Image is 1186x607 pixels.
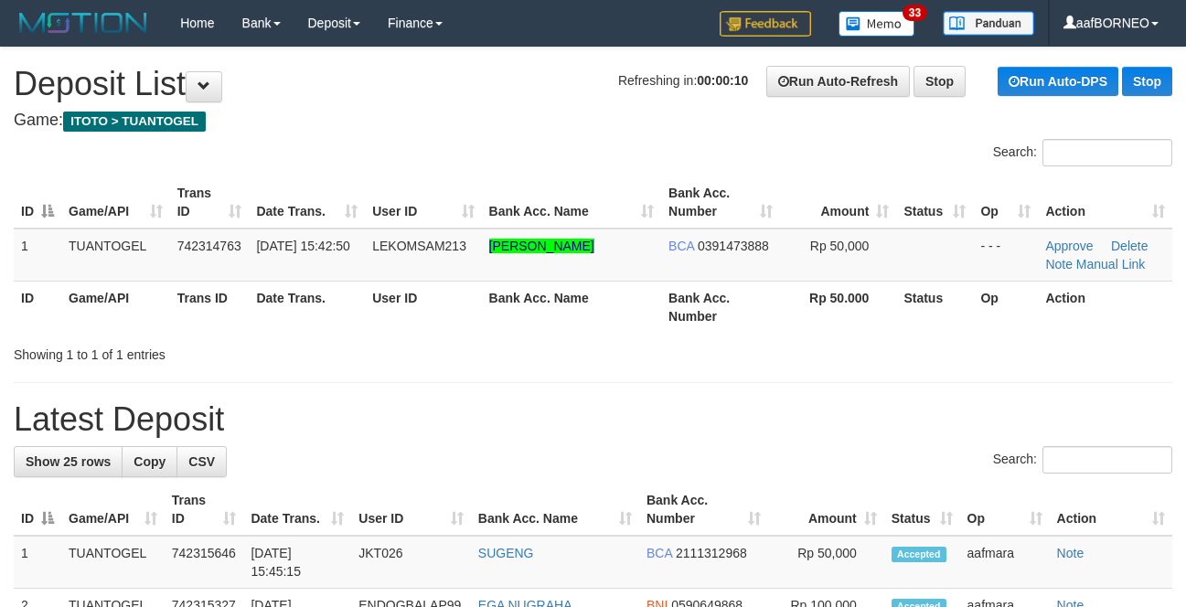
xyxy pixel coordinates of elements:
[14,66,1172,102] h1: Deposit List
[884,484,960,536] th: Status: activate to sort column ascending
[896,281,973,333] th: Status
[960,484,1050,536] th: Op: activate to sort column ascending
[639,484,768,536] th: Bank Acc. Number: activate to sort column ascending
[14,401,1172,438] h1: Latest Deposit
[176,446,227,477] a: CSV
[943,11,1034,36] img: panduan.png
[14,112,1172,130] h4: Game:
[973,229,1038,282] td: - - -
[122,446,177,477] a: Copy
[768,536,884,589] td: Rp 50,000
[188,454,215,469] span: CSV
[351,484,471,536] th: User ID: activate to sort column ascending
[61,484,165,536] th: Game/API: activate to sort column ascending
[1042,446,1172,474] input: Search:
[26,454,111,469] span: Show 25 rows
[1050,484,1172,536] th: Action: activate to sort column ascending
[993,446,1172,474] label: Search:
[14,338,480,364] div: Showing 1 to 1 of 1 entries
[676,546,747,560] span: Copy 2111312968 to clipboard
[720,11,811,37] img: Feedback.jpg
[14,446,123,477] a: Show 25 rows
[698,239,769,253] span: Copy 0391473888 to clipboard
[61,229,170,282] td: TUANTOGEL
[14,229,61,282] td: 1
[134,454,166,469] span: Copy
[973,176,1038,229] th: Op: activate to sort column ascending
[243,484,351,536] th: Date Trans.: activate to sort column ascending
[61,281,170,333] th: Game/API
[256,239,349,253] span: [DATE] 15:42:50
[1057,546,1084,560] a: Note
[14,281,61,333] th: ID
[165,484,244,536] th: Trans ID: activate to sort column ascending
[1038,176,1172,229] th: Action: activate to sort column ascending
[482,281,661,333] th: Bank Acc. Name
[471,484,639,536] th: Bank Acc. Name: activate to sort column ascending
[365,281,481,333] th: User ID
[668,239,694,253] span: BCA
[243,536,351,589] td: [DATE] 15:45:15
[61,176,170,229] th: Game/API: activate to sort column ascending
[780,176,896,229] th: Amount: activate to sort column ascending
[896,176,973,229] th: Status: activate to sort column ascending
[249,176,365,229] th: Date Trans.: activate to sort column ascending
[14,176,61,229] th: ID: activate to sort column descending
[482,176,661,229] th: Bank Acc. Name: activate to sort column ascending
[780,281,896,333] th: Rp 50.000
[839,11,915,37] img: Button%20Memo.svg
[14,536,61,589] td: 1
[960,536,1050,589] td: aafmara
[766,66,910,97] a: Run Auto-Refresh
[249,281,365,333] th: Date Trans.
[1111,239,1148,253] a: Delete
[768,484,884,536] th: Amount: activate to sort column ascending
[1076,257,1146,272] a: Manual Link
[914,66,966,97] a: Stop
[165,536,244,589] td: 742315646
[365,176,481,229] th: User ID: activate to sort column ascending
[661,281,780,333] th: Bank Acc. Number
[810,239,870,253] span: Rp 50,000
[61,536,165,589] td: TUANTOGEL
[697,73,748,88] strong: 00:00:10
[489,239,594,253] a: [PERSON_NAME]
[1045,257,1073,272] a: Note
[618,73,748,88] span: Refreshing in:
[892,547,946,562] span: Accepted
[973,281,1038,333] th: Op
[478,546,534,560] a: SUGENG
[14,484,61,536] th: ID: activate to sort column descending
[1042,139,1172,166] input: Search:
[1122,67,1172,96] a: Stop
[177,239,241,253] span: 742314763
[63,112,206,132] span: ITOTO > TUANTOGEL
[170,281,250,333] th: Trans ID
[646,546,672,560] span: BCA
[903,5,927,21] span: 33
[14,9,153,37] img: MOTION_logo.png
[661,176,780,229] th: Bank Acc. Number: activate to sort column ascending
[170,176,250,229] th: Trans ID: activate to sort column ascending
[993,139,1172,166] label: Search:
[998,67,1118,96] a: Run Auto-DPS
[1038,281,1172,333] th: Action
[351,536,471,589] td: JKT026
[372,239,466,253] span: LEKOMSAM213
[1045,239,1093,253] a: Approve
